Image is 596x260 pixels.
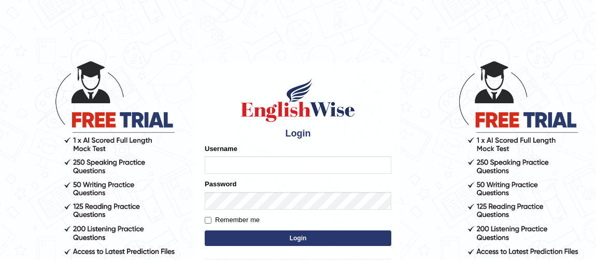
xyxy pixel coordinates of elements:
[205,179,236,189] label: Password
[205,230,391,246] button: Login
[205,129,391,139] h4: Login
[205,217,211,224] input: Remember me
[205,144,237,154] label: Username
[205,215,260,225] label: Remember me
[239,77,357,124] img: Logo of English Wise sign in for intelligent practice with AI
